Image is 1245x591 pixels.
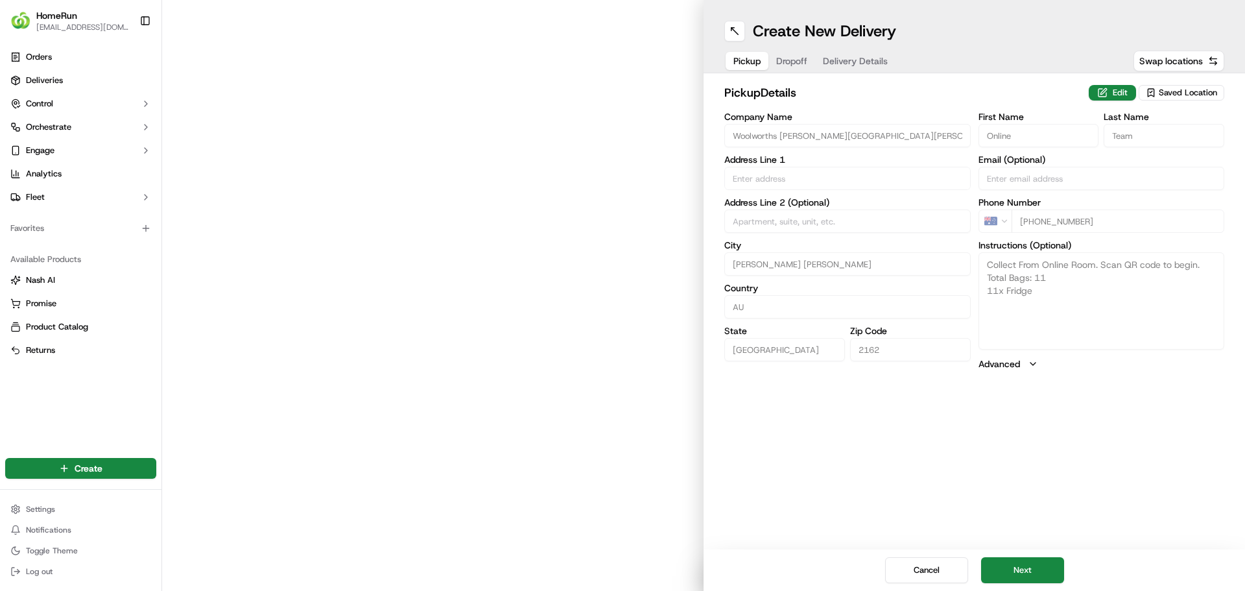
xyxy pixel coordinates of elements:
[10,10,31,31] img: HomeRun
[5,70,156,91] a: Deliveries
[724,283,971,293] label: Country
[5,500,156,518] button: Settings
[776,54,807,67] span: Dropoff
[5,293,156,314] button: Promise
[5,187,156,208] button: Fleet
[36,9,77,22] button: HomeRun
[733,54,761,67] span: Pickup
[26,168,62,180] span: Analytics
[26,344,55,356] span: Returns
[724,198,971,207] label: Address Line 2 (Optional)
[26,504,55,514] span: Settings
[26,188,99,201] span: Knowledge Base
[5,317,156,337] button: Product Catalog
[885,557,968,583] button: Cancel
[5,542,156,560] button: Toggle Theme
[26,191,45,203] span: Fleet
[44,137,164,147] div: We're available if you need us!
[5,163,156,184] a: Analytics
[724,124,971,147] input: Enter company name
[978,241,1225,250] label: Instructions (Optional)
[123,188,208,201] span: API Documentation
[104,183,213,206] a: 💻API Documentation
[26,145,54,156] span: Engage
[850,338,971,361] input: Enter zip code
[13,52,236,73] p: Welcome 👋
[978,357,1020,370] label: Advanced
[26,121,71,133] span: Orchestrate
[26,321,88,333] span: Product Catalog
[1104,124,1224,147] input: Enter last name
[5,140,156,161] button: Engage
[13,13,39,39] img: Nash
[1012,210,1225,233] input: Enter phone number
[1139,84,1224,102] button: Saved Location
[10,344,151,356] a: Returns
[5,5,134,36] button: HomeRunHomeRun[EMAIL_ADDRESS][DOMAIN_NAME]
[26,98,53,110] span: Control
[5,340,156,361] button: Returns
[26,75,63,86] span: Deliveries
[75,462,102,475] span: Create
[5,521,156,539] button: Notifications
[129,220,157,230] span: Pylon
[8,183,104,206] a: 📗Knowledge Base
[26,566,53,577] span: Log out
[44,124,213,137] div: Start new chat
[1159,87,1217,99] span: Saved Location
[1104,112,1224,121] label: Last Name
[5,47,156,67] a: Orders
[978,198,1225,207] label: Phone Number
[1089,85,1136,101] button: Edit
[724,167,971,190] input: Enter address
[26,298,56,309] span: Promise
[724,155,971,164] label: Address Line 1
[5,270,156,291] button: Nash AI
[26,546,78,556] span: Toggle Theme
[36,22,129,32] button: [EMAIL_ADDRESS][DOMAIN_NAME]
[850,326,971,335] label: Zip Code
[724,326,845,335] label: State
[978,167,1225,190] input: Enter email address
[724,338,845,361] input: Enter state
[26,51,52,63] span: Orders
[10,274,151,286] a: Nash AI
[26,274,55,286] span: Nash AI
[753,21,896,42] h1: Create New Delivery
[26,525,71,535] span: Notifications
[220,128,236,143] button: Start new chat
[91,219,157,230] a: Powered byPylon
[724,112,971,121] label: Company Name
[724,210,971,233] input: Apartment, suite, unit, etc.
[724,252,971,276] input: Enter city
[5,249,156,270] div: Available Products
[978,155,1225,164] label: Email (Optional)
[13,124,36,147] img: 1736555255976-a54dd68f-1ca7-489b-9aae-adbdc363a1c4
[1133,51,1224,71] button: Swap locations
[724,84,1081,102] h2: pickup Details
[5,458,156,479] button: Create
[5,218,156,239] div: Favorites
[823,54,888,67] span: Delivery Details
[724,295,971,319] input: Enter country
[981,557,1064,583] button: Next
[5,93,156,114] button: Control
[10,321,151,333] a: Product Catalog
[110,189,120,200] div: 💻
[978,124,1099,147] input: Enter first name
[5,117,156,138] button: Orchestrate
[10,298,151,309] a: Promise
[978,357,1225,370] button: Advanced
[724,241,971,250] label: City
[978,112,1099,121] label: First Name
[34,84,233,97] input: Got a question? Start typing here...
[978,252,1225,350] textarea: Collect From Online Room. Scan QR code to begin. Total Bags: 11 11x Fridge
[13,189,23,200] div: 📗
[1139,54,1203,67] span: Swap locations
[5,562,156,581] button: Log out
